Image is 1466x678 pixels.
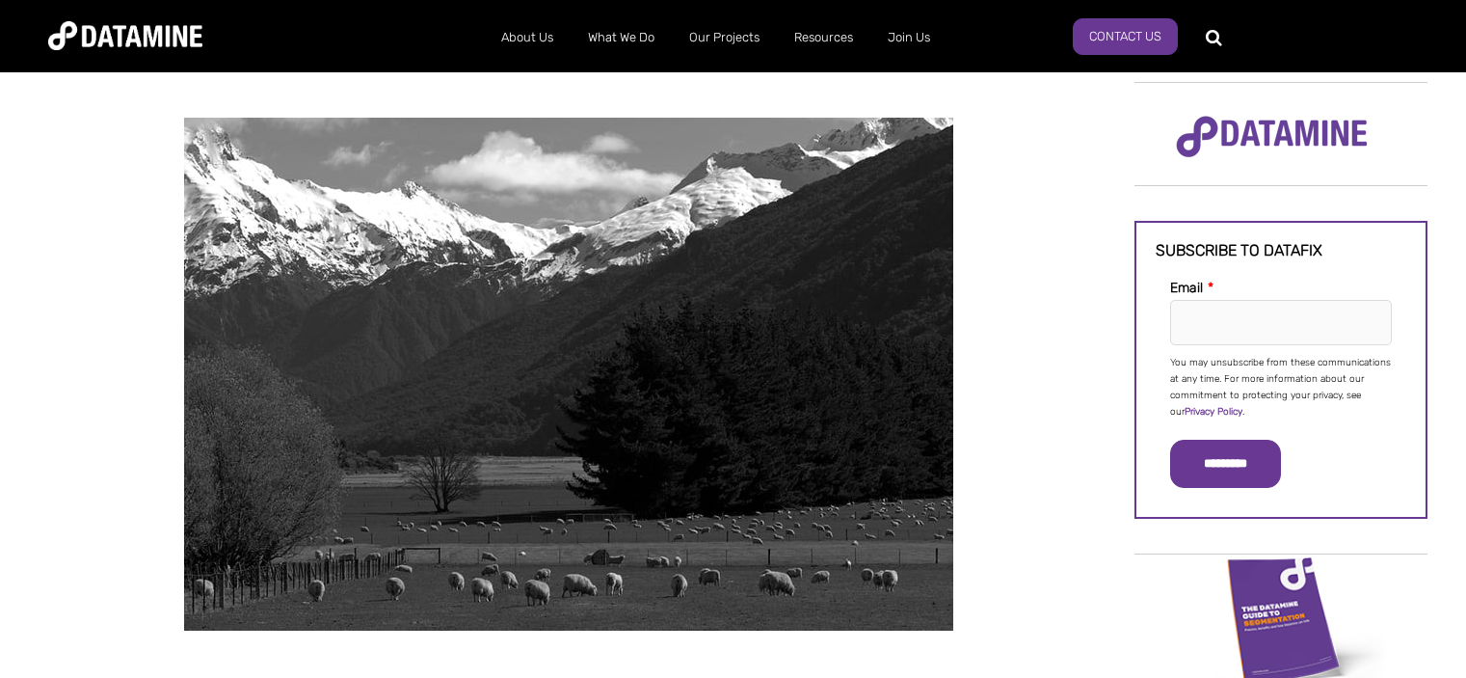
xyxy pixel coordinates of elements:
a: Resources [777,13,870,63]
img: Datamine [48,21,202,50]
a: Privacy Policy [1185,406,1242,418]
span: Email [1170,280,1203,296]
a: Join Us [870,13,947,63]
p: You may unsubscribe from these communications at any time. For more information about our commitm... [1170,355,1392,420]
img: 20250711 Update your customer details with New Zealand 2023 census data-3 [184,118,953,631]
a: What We Do [571,13,672,63]
a: Our Projects [672,13,777,63]
a: About Us [484,13,571,63]
img: Datamine Logo No Strapline - Purple [1163,103,1380,171]
h3: Subscribe to datafix [1156,242,1406,259]
a: Contact Us [1073,18,1178,55]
